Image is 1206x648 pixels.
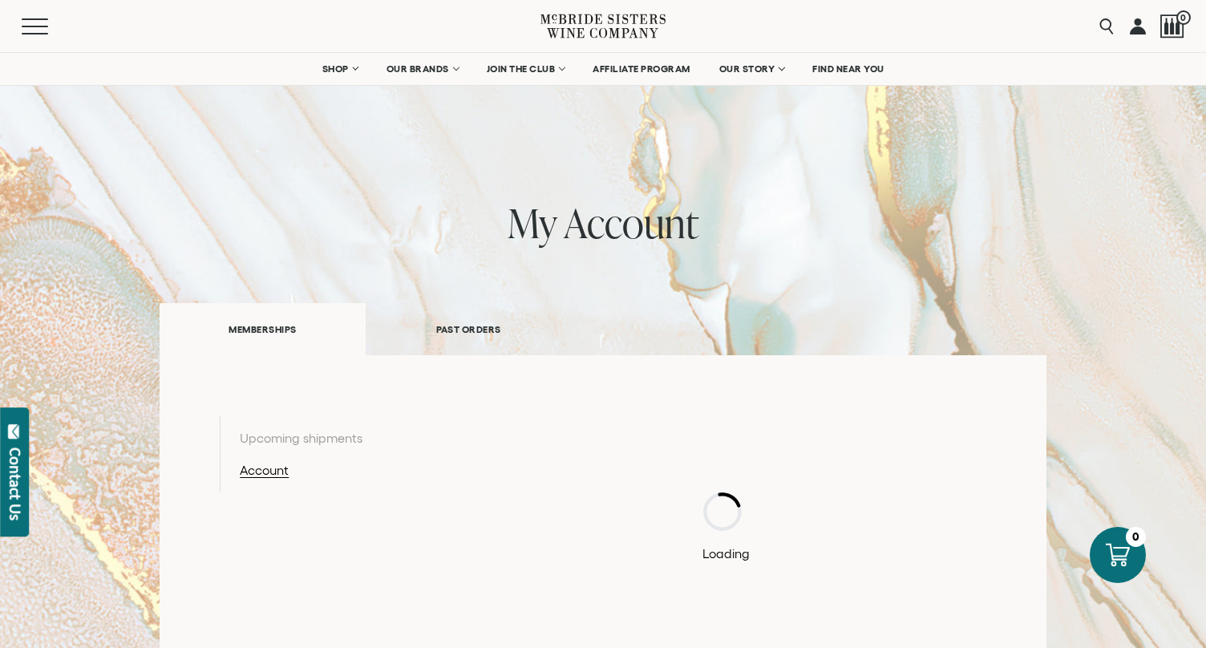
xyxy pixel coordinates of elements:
[22,18,79,34] button: Mobile Menu Trigger
[386,63,449,75] span: OUR BRANDS
[1176,10,1191,25] span: 0
[160,303,365,355] a: MEMBERSHIPS
[582,53,701,85] a: AFFILIATE PROGRAM
[709,53,795,85] a: OUR STORY
[160,200,1046,245] h1: my account
[802,53,895,85] a: FIND NEAR YOU
[476,53,575,85] a: JOIN THE CLUB
[7,448,23,520] div: Contact Us
[719,63,775,75] span: OUR STORY
[322,63,350,75] span: SHOP
[312,53,368,85] a: SHOP
[812,63,884,75] span: FIND NEAR YOU
[593,63,690,75] span: AFFILIATE PROGRAM
[1126,527,1146,547] div: 0
[376,53,468,85] a: OUR BRANDS
[366,302,572,357] a: PAST ORDERS
[487,63,556,75] span: JOIN THE CLUB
